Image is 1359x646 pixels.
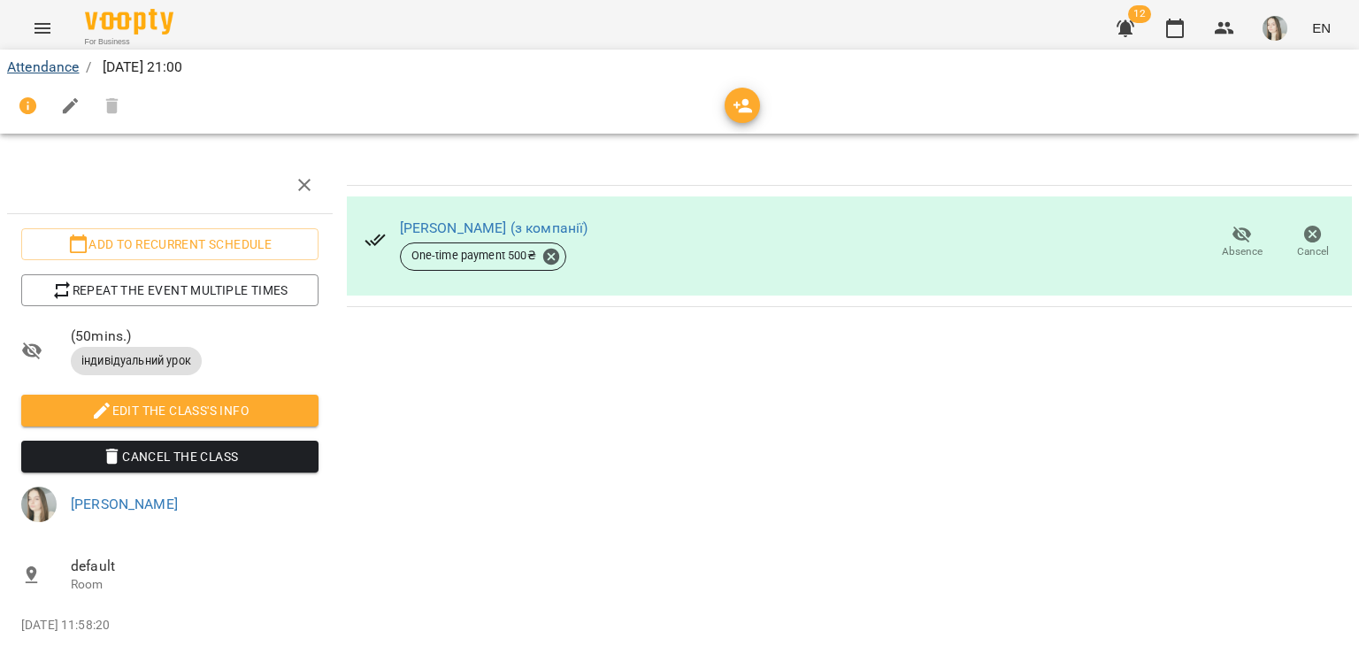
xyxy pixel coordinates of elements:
a: [PERSON_NAME] [71,496,178,512]
button: Absence [1207,218,1278,267]
li: / [86,57,91,78]
img: a8d7fb5a1d89beb58b3ded8a11ed441a.jpeg [1263,16,1287,41]
span: Edit the class's Info [35,400,304,421]
span: One-time payment 500 ₴ [401,248,547,264]
button: Cancel the class [21,441,319,473]
span: default [71,556,319,577]
span: EN [1312,19,1331,37]
p: [DATE] 11:58:20 [21,617,319,634]
button: EN [1305,12,1338,44]
button: Edit the class's Info [21,395,319,427]
p: Room [71,576,319,594]
span: Absence [1222,244,1263,259]
span: For Business [85,36,173,48]
img: Voopty Logo [85,9,173,35]
a: Attendance [7,58,79,75]
span: Repeat the event multiple times [35,280,304,301]
span: індивідуальний урок [71,353,202,369]
button: Menu [21,7,64,50]
span: 12 [1128,5,1151,23]
span: Cancel [1297,244,1329,259]
span: Cancel the class [35,446,304,467]
nav: breadcrumb [7,57,1352,78]
button: Add to recurrent schedule [21,228,319,260]
p: [DATE] 21:00 [99,57,183,78]
span: Add to recurrent schedule [35,234,304,255]
button: Repeat the event multiple times [21,274,319,306]
a: [PERSON_NAME] (з компанії) [400,219,588,236]
button: Cancel [1278,218,1348,267]
div: One-time payment 500₴ [400,242,566,271]
img: a8d7fb5a1d89beb58b3ded8a11ed441a.jpeg [21,487,57,522]
span: ( 50 mins. ) [71,326,319,347]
